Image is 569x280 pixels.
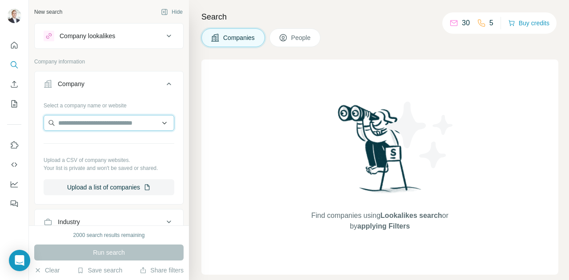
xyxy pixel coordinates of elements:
[7,176,21,192] button: Dashboard
[334,103,426,201] img: Surfe Illustration - Woman searching with binoculars
[60,32,115,40] div: Company lookalikes
[140,266,184,275] button: Share filters
[44,179,174,195] button: Upload a list of companies
[77,266,122,275] button: Save search
[35,25,183,47] button: Company lookalikes
[7,37,21,53] button: Quick start
[44,98,174,110] div: Select a company name or website
[58,217,80,226] div: Industry
[309,210,451,232] span: Find companies using or by
[489,18,493,28] p: 5
[35,73,183,98] button: Company
[34,58,184,66] p: Company information
[58,79,84,88] div: Company
[381,212,442,219] span: Lookalikes search
[155,5,189,19] button: Hide
[7,157,21,173] button: Use Surfe API
[34,8,62,16] div: New search
[73,231,145,239] div: 2000 search results remaining
[7,9,21,23] img: Avatar
[44,156,174,164] p: Upload a CSV of company websites.
[7,137,21,153] button: Use Surfe on LinkedIn
[508,17,549,29] button: Buy credits
[7,57,21,73] button: Search
[462,18,470,28] p: 30
[7,76,21,92] button: Enrich CSV
[7,196,21,212] button: Feedback
[35,211,183,233] button: Industry
[34,266,60,275] button: Clear
[380,95,460,175] img: Surfe Illustration - Stars
[291,33,312,42] span: People
[357,222,410,230] span: applying Filters
[223,33,256,42] span: Companies
[9,250,30,271] div: Open Intercom Messenger
[7,96,21,112] button: My lists
[201,11,558,23] h4: Search
[44,164,174,172] p: Your list is private and won't be saved or shared.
